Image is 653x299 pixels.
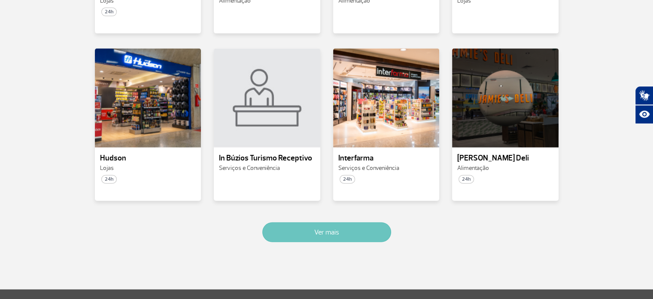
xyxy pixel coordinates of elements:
[101,175,117,184] span: 24h
[262,222,391,242] button: Ver mais
[340,175,355,184] span: 24h
[457,154,553,163] p: [PERSON_NAME] Deli
[100,154,196,163] p: Hudson
[101,8,117,16] span: 24h
[635,105,653,124] button: Abrir recursos assistivos.
[459,175,474,184] span: 24h
[219,154,315,163] p: In Búzios Turismo Receptivo
[219,164,280,172] span: Serviços e Conveniência
[338,154,434,163] p: Interfarma
[457,164,489,172] span: Alimentação
[635,86,653,124] div: Plugin de acessibilidade da Hand Talk.
[338,164,399,172] span: Serviços e Conveniência
[100,164,114,172] span: Lojas
[635,86,653,105] button: Abrir tradutor de língua de sinais.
